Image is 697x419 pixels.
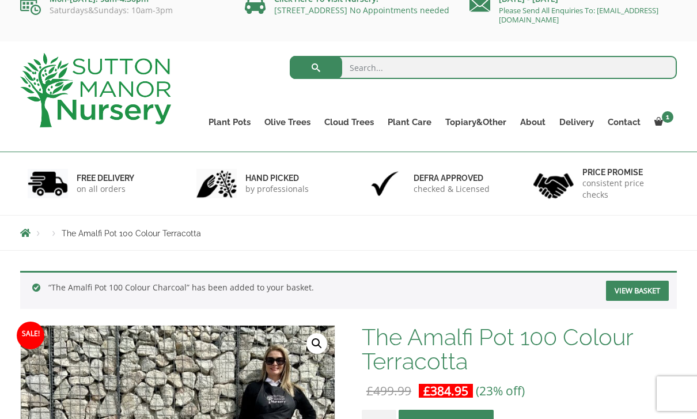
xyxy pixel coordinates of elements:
img: logo [20,53,171,127]
a: Olive Trees [257,114,317,130]
nav: Breadcrumbs [20,228,677,237]
a: Contact [601,114,647,130]
h6: FREE DELIVERY [77,173,134,183]
a: View basket [606,281,669,301]
span: Sale! [17,322,44,349]
a: Plant Care [381,114,438,130]
h6: Price promise [582,167,670,178]
img: 2.jpg [196,169,237,198]
a: Topiary&Other [438,114,513,130]
img: 1.jpg [28,169,68,198]
span: £ [366,383,373,399]
div: “The Amalfi Pot 100 Colour Charcoal” has been added to your basket. [20,271,677,309]
p: consistent price checks [582,178,670,201]
h6: hand picked [245,173,309,183]
img: 4.jpg [533,166,574,201]
span: £ [423,383,430,399]
a: 1 [647,114,677,130]
a: Plant Pots [202,114,257,130]
span: The Amalfi Pot 100 Colour Terracotta [62,229,201,238]
p: checked & Licensed [414,183,490,195]
a: View full-screen image gallery [306,333,327,354]
h1: The Amalfi Pot 100 Colour Terracotta [362,325,677,373]
bdi: 384.95 [423,383,468,399]
span: 1 [662,111,673,123]
p: on all orders [77,183,134,195]
span: (23% off) [476,383,525,399]
img: 3.jpg [365,169,405,198]
a: [STREET_ADDRESS] No Appointments needed [274,5,449,16]
input: Search... [290,56,677,79]
bdi: 499.99 [366,383,411,399]
a: Please Send All Enquiries To: [EMAIL_ADDRESS][DOMAIN_NAME] [499,5,658,25]
a: Delivery [552,114,601,130]
a: About [513,114,552,130]
p: Saturdays&Sundays: 10am-3pm [20,6,228,15]
p: by professionals [245,183,309,195]
h6: Defra approved [414,173,490,183]
a: Cloud Trees [317,114,381,130]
